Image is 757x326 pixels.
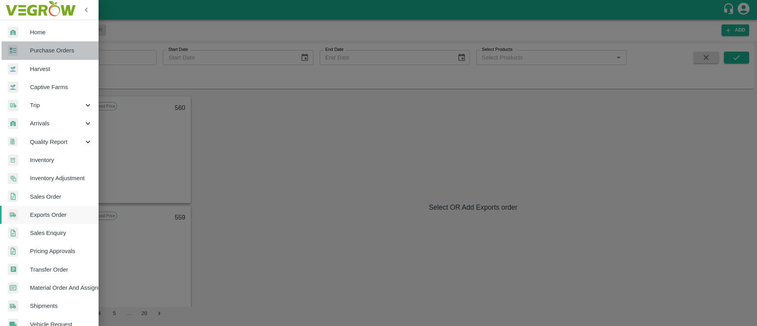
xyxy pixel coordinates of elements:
[30,229,92,237] span: Sales Enquiry
[8,118,18,129] img: whArrival
[30,101,84,110] span: Trip
[8,209,18,220] img: shipments
[8,27,18,38] img: whArrival
[30,283,92,292] span: Material Order And Assignment
[8,227,18,239] img: sales
[8,100,18,111] img: delivery
[8,264,18,275] img: whTransfer
[30,83,92,91] span: Captive Farms
[30,138,84,146] span: Quality Report
[8,300,18,312] img: shipments
[30,174,92,183] span: Inventory Adjustment
[30,211,92,219] span: Exports Order
[30,119,84,128] span: Arrivals
[30,28,92,37] span: Home
[8,246,18,257] img: sales
[30,46,92,55] span: Purchase Orders
[30,302,92,310] span: Shipments
[30,192,92,201] span: Sales Order
[8,63,18,75] img: harvest
[30,247,92,255] span: Pricing Approvals
[30,156,92,164] span: Inventory
[8,173,18,184] img: inventory
[30,265,92,274] span: Transfer Order
[8,81,18,93] img: harvest
[8,155,18,166] img: whInventory
[8,282,18,294] img: centralMaterial
[8,191,18,202] img: sales
[8,137,17,147] img: qualityReport
[8,45,18,56] img: reciept
[30,65,92,73] span: Harvest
